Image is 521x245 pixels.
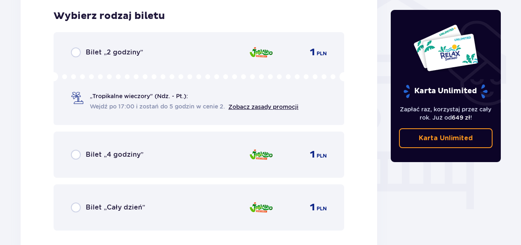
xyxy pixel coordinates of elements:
[249,146,273,163] img: Jamango
[228,104,298,110] a: Zobacz zasady promocji
[452,114,470,121] span: 649 zł
[310,148,315,161] span: 1
[317,205,327,212] span: PLN
[310,46,315,59] span: 1
[86,203,145,212] span: Bilet „Cały dzień”
[399,128,493,148] a: Karta Unlimited
[90,102,225,111] span: Wejdź po 17:00 i zostań do 5 godzin w cenie 2.
[249,199,273,216] img: Jamango
[317,50,327,57] span: PLN
[403,84,488,99] p: Karta Unlimited
[419,134,473,143] p: Karta Unlimited
[413,24,479,72] img: Dwie karty całoroczne do Suntago z napisem 'UNLIMITED RELAX', na białym tle z tropikalnymi liśćmi...
[399,105,493,122] p: Zapłać raz, korzystaj przez cały rok. Już od !
[317,152,327,160] span: PLN
[54,10,165,22] h3: Wybierz rodzaj biletu
[90,92,188,100] span: „Tropikalne wieczory" (Ndz. - Pt.):
[249,44,273,61] img: Jamango
[86,150,143,159] span: Bilet „4 godziny”
[86,48,143,57] span: Bilet „2 godziny”
[310,201,315,214] span: 1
